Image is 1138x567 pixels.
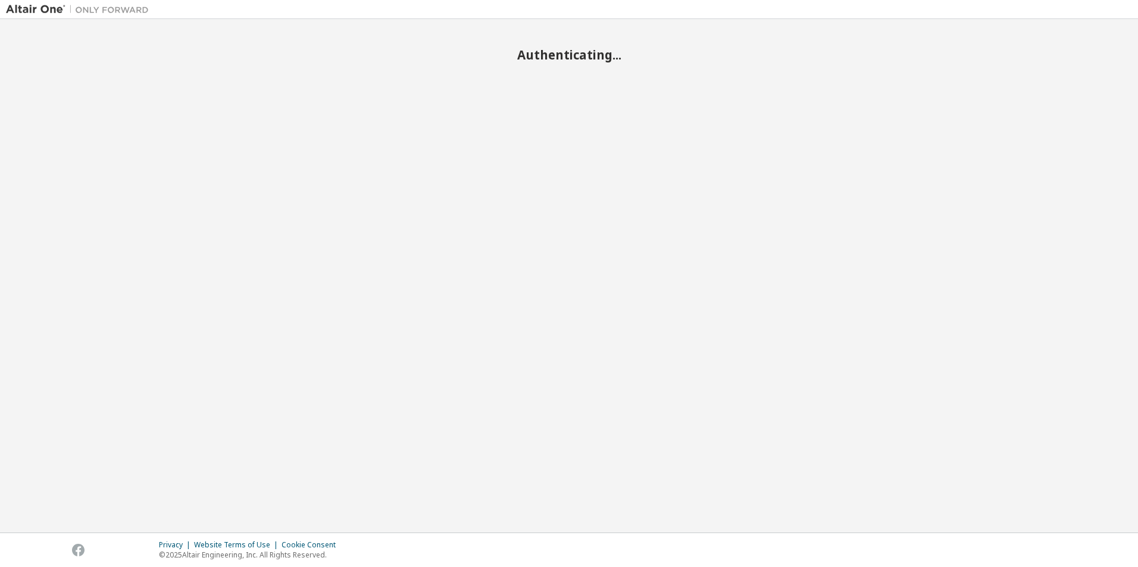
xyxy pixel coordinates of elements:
p: © 2025 Altair Engineering, Inc. All Rights Reserved. [159,550,343,560]
img: facebook.svg [72,544,85,556]
img: Altair One [6,4,155,15]
div: Privacy [159,540,194,550]
div: Website Terms of Use [194,540,282,550]
h2: Authenticating... [6,47,1132,62]
div: Cookie Consent [282,540,343,550]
